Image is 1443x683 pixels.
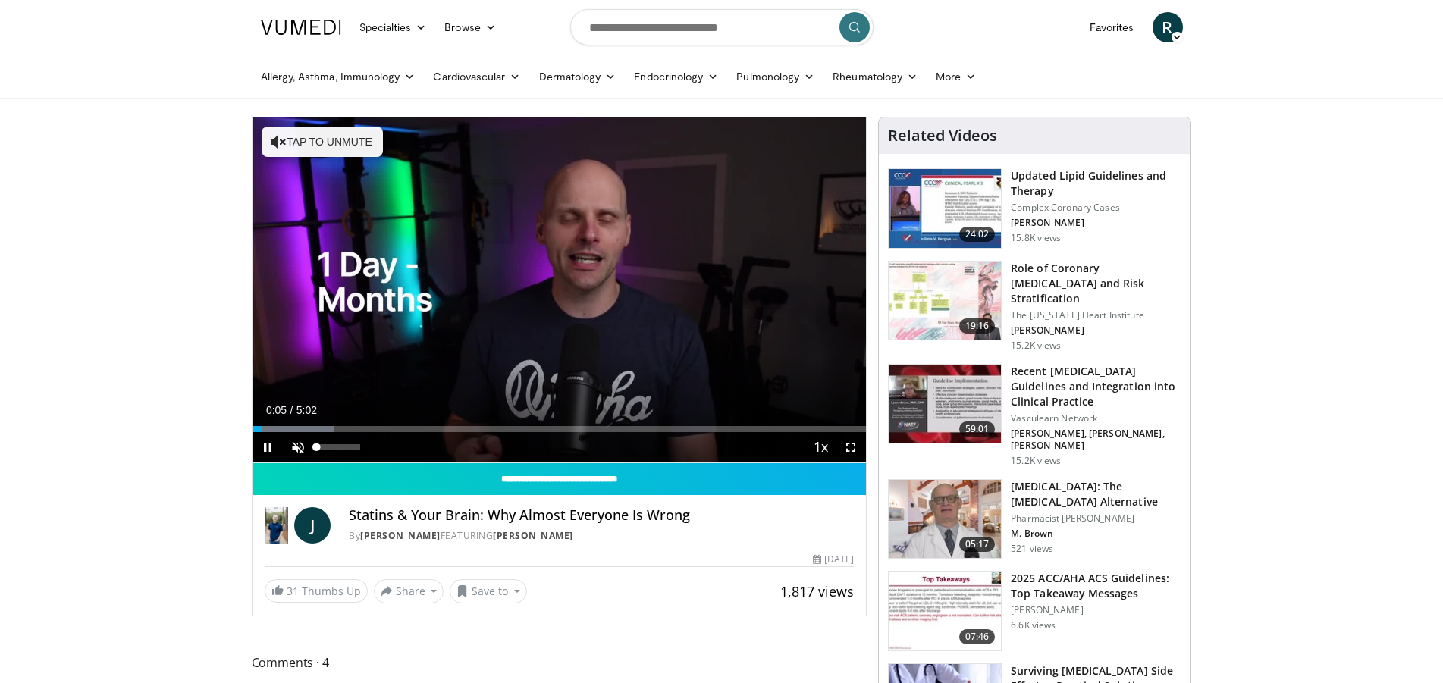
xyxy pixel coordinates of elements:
a: R [1153,12,1183,42]
img: 77f671eb-9394-4acc-bc78-a9f077f94e00.150x105_q85_crop-smart_upscale.jpg [889,169,1001,248]
a: Dermatology [530,61,626,92]
span: 07:46 [959,629,996,644]
p: 6.6K views [1011,619,1056,631]
img: Dr. Jordan Rennicke [265,507,289,544]
a: 07:46 2025 ACC/AHA ACS Guidelines: Top Takeaway Messages [PERSON_NAME] 6.6K views [888,571,1181,651]
p: 15.2K views [1011,455,1061,467]
button: Pause [253,432,283,462]
span: Comments 4 [252,653,867,672]
a: Favorites [1081,12,1143,42]
div: [DATE] [813,553,854,566]
span: 5:02 [296,404,317,416]
p: 15.2K views [1011,340,1061,352]
button: Playback Rate [805,432,836,462]
p: [PERSON_NAME] [1011,324,1181,337]
a: Cardiovascular [424,61,529,92]
img: VuMedi Logo [261,20,341,35]
img: 369ac253-1227-4c00-b4e1-6e957fd240a8.150x105_q85_crop-smart_upscale.jpg [889,572,1001,650]
p: 521 views [1011,543,1053,555]
a: 24:02 Updated Lipid Guidelines and Therapy Complex Coronary Cases [PERSON_NAME] 15.8K views [888,168,1181,249]
h4: Related Videos [888,127,997,145]
a: Allergy, Asthma, Immunology [252,61,425,92]
p: Pharmacist [PERSON_NAME] [1011,512,1181,525]
span: 1,817 views [780,582,854,600]
a: Rheumatology [823,61,927,92]
a: 19:16 Role of Coronary [MEDICAL_DATA] and Risk Stratification The [US_STATE] Heart Institute [PER... [888,261,1181,352]
video-js: Video Player [253,117,867,463]
p: Vasculearn Network [1011,412,1181,425]
h3: 2025 ACC/AHA ACS Guidelines: Top Takeaway Messages [1011,571,1181,601]
h3: Role of Coronary [MEDICAL_DATA] and Risk Stratification [1011,261,1181,306]
p: The [US_STATE] Heart Institute [1011,309,1181,321]
input: Search topics, interventions [570,9,874,45]
span: 24:02 [959,227,996,242]
span: 0:05 [266,404,287,416]
span: 05:17 [959,537,996,552]
a: 31 Thumbs Up [265,579,368,603]
a: Specialties [350,12,436,42]
div: Volume Level [317,444,360,450]
button: Share [374,579,444,603]
span: 31 [287,584,299,598]
h3: Updated Lipid Guidelines and Therapy [1011,168,1181,199]
p: [PERSON_NAME] [1011,604,1181,616]
a: 59:01 Recent [MEDICAL_DATA] Guidelines and Integration into Clinical Practice Vasculearn Network ... [888,364,1181,467]
img: 1efa8c99-7b8a-4ab5-a569-1c219ae7bd2c.150x105_q85_crop-smart_upscale.jpg [889,262,1001,340]
h3: Recent [MEDICAL_DATA] Guidelines and Integration into Clinical Practice [1011,364,1181,409]
div: By FEATURING [349,529,854,543]
a: More [927,61,985,92]
p: Complex Coronary Cases [1011,202,1181,214]
p: [PERSON_NAME], [PERSON_NAME], [PERSON_NAME] [1011,428,1181,452]
a: Endocrinology [625,61,727,92]
button: Tap to unmute [262,127,383,157]
a: [PERSON_NAME] [360,529,441,542]
a: [PERSON_NAME] [493,529,573,542]
a: 05:17 [MEDICAL_DATA]: The [MEDICAL_DATA] Alternative Pharmacist [PERSON_NAME] M. Brown 521 views [888,479,1181,559]
h4: Statins & Your Brain: Why Almost Everyone Is Wrong [349,507,854,524]
span: 59:01 [959,421,996,437]
p: 15.8K views [1011,232,1061,244]
a: Browse [435,12,505,42]
div: Progress Bar [253,426,867,432]
span: 19:16 [959,318,996,334]
button: Unmute [283,432,313,462]
img: ce9609b9-a9bf-4b08-84dd-8eeb8ab29fc6.150x105_q85_crop-smart_upscale.jpg [889,480,1001,559]
button: Save to [450,579,527,603]
a: Pulmonology [727,61,823,92]
img: 87825f19-cf4c-4b91-bba1-ce218758c6bb.150x105_q85_crop-smart_upscale.jpg [889,365,1001,443]
p: [PERSON_NAME] [1011,217,1181,229]
a: J [294,507,331,544]
span: / [290,404,293,416]
p: M. Brown [1011,528,1181,540]
button: Fullscreen [836,432,866,462]
h3: [MEDICAL_DATA]: The [MEDICAL_DATA] Alternative [1011,479,1181,509]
